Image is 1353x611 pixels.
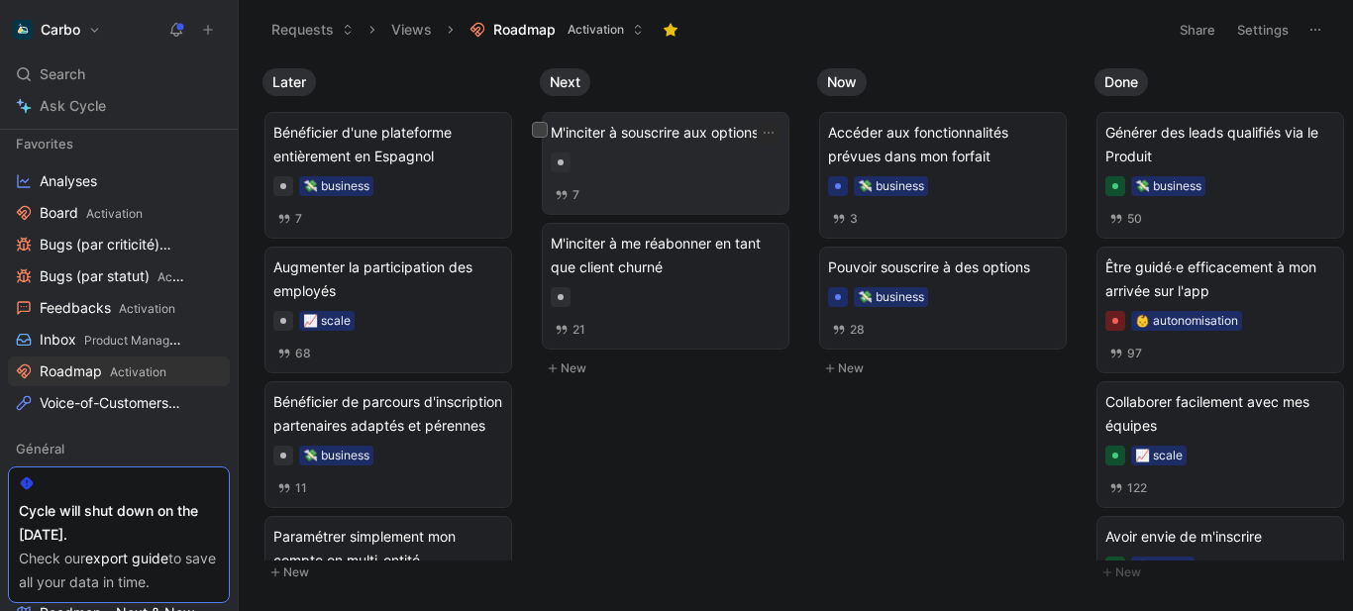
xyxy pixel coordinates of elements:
[8,16,106,44] button: CarboCarbo
[8,325,230,355] a: InboxProduct Management
[858,287,924,307] div: 💸 business
[1105,343,1146,364] button: 97
[8,91,230,121] a: Ask Cycle
[8,388,230,418] a: Voice-of-CustomersProduct Management
[1127,348,1142,359] span: 97
[86,206,143,221] span: Activation
[8,261,230,291] a: Bugs (par statut)Activation
[40,62,85,86] span: Search
[8,434,230,463] div: Général
[1105,390,1335,438] span: Collaborer facilement avec mes équipes
[1171,16,1224,44] button: Share
[85,550,168,566] a: export guide
[40,266,185,287] span: Bugs (par statut)
[542,112,789,215] a: M'inciter à souscrire aux options7
[273,390,503,438] span: Bénéficier de parcours d'inscription partenaires adaptés et pérennes
[551,319,589,341] button: 21
[295,213,302,225] span: 7
[540,356,801,380] button: New
[819,247,1067,350] a: Pouvoir souscrire à des options💸 business28
[8,230,230,259] a: Bugs (par criticité)Activation
[8,129,230,158] div: Favorites
[382,15,441,45] button: Views
[13,20,33,40] img: Carbo
[16,134,73,153] span: Favorites
[40,330,183,351] span: Inbox
[40,393,195,414] span: Voice-of-Customers
[262,560,524,584] button: New
[8,166,230,196] a: Analyses
[568,20,624,40] span: Activation
[828,121,1058,168] span: Accéder aux fonctionnalités prévues dans mon forfait
[8,356,230,386] a: RoadmapActivation
[272,72,306,92] span: Later
[1228,16,1298,44] button: Settings
[542,223,789,350] a: M'inciter à me réabonner en tant que client churné21
[273,255,503,303] span: Augmenter la participation des employés
[809,59,1087,390] div: NowNew
[110,364,166,379] span: Activation
[19,547,219,594] div: Check our to save all your data in time.
[119,301,175,316] span: Activation
[295,482,307,494] span: 11
[828,208,862,230] button: 3
[264,247,512,373] a: Augmenter la participation des employés📈 scale68
[1104,72,1138,92] span: Done
[493,20,556,40] span: Roadmap
[817,356,1079,380] button: New
[540,68,590,96] button: Next
[255,59,532,594] div: LaterNew
[1127,213,1142,225] span: 50
[858,176,924,196] div: 💸 business
[850,324,865,336] span: 28
[264,381,512,508] a: Bénéficier de parcours d'inscription partenaires adaptés et pérennes💸 business11
[8,293,230,323] a: FeedbacksActivation
[157,269,214,284] span: Activation
[1135,446,1183,465] div: 📈 scale
[817,68,867,96] button: Now
[84,333,204,348] span: Product Management
[1105,525,1335,549] span: Avoir envie de m'inscrire
[264,112,512,239] a: Bénéficier d'une plateforme entièrement en Espagnol💸 business7
[1127,482,1147,494] span: 122
[828,255,1058,279] span: Pouvoir souscrire à des options
[850,213,858,225] span: 3
[461,15,653,45] button: RoadmapActivation
[1096,381,1344,508] a: Collaborer facilement avec mes équipes📈 scale122
[1105,477,1151,499] button: 122
[19,499,219,547] div: Cycle will shut down on the [DATE].
[41,21,80,39] h1: Carbo
[40,361,166,382] span: Roadmap
[273,208,306,230] button: 7
[8,59,230,89] div: Search
[551,121,781,145] span: M'inciter à souscrire aux options
[1105,208,1146,230] button: 50
[1135,557,1191,576] div: 🕸️ réseau
[1135,176,1201,196] div: 💸 business
[273,525,503,572] span: Paramétrer simplement mon compte en multi-entité
[1094,68,1148,96] button: Done
[551,232,781,279] span: M'inciter à me réabonner en tant que client churné
[572,189,579,201] span: 7
[828,319,869,341] button: 28
[827,72,857,92] span: Now
[303,311,351,331] div: 📈 scale
[16,439,64,458] span: Général
[1096,112,1344,239] a: Générer des leads qualifiés via le Produit💸 business50
[262,15,363,45] button: Requests
[1135,311,1238,331] div: 👶 autonomisation
[8,198,230,228] a: BoardActivation
[273,477,311,499] button: 11
[40,203,143,224] span: Board
[572,324,585,336] span: 21
[303,176,369,196] div: 💸 business
[295,348,311,359] span: 68
[273,343,315,364] button: 68
[303,446,369,465] div: 💸 business
[273,121,503,168] span: Bénéficier d'une plateforme entièrement en Espagnol
[819,112,1067,239] a: Accéder aux fonctionnalités prévues dans mon forfait💸 business3
[1105,255,1335,303] span: Être guidé⸱e efficacement à mon arrivée sur l'app
[532,59,809,390] div: NextNew
[40,171,97,191] span: Analyses
[40,94,106,118] span: Ask Cycle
